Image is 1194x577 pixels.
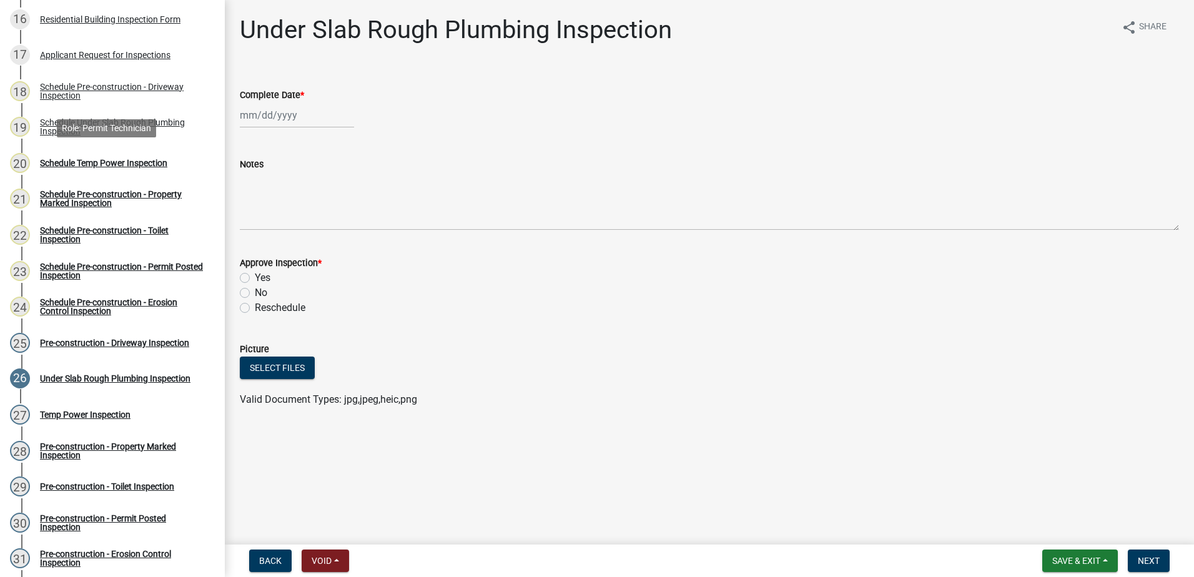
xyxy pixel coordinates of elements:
div: Pre-construction - Property Marked Inspection [40,442,205,460]
div: Residential Building Inspection Form [40,15,180,24]
button: Save & Exit [1042,550,1118,572]
span: Next [1138,556,1160,566]
input: mm/dd/yyyy [240,102,354,128]
h1: Under Slab Rough Plumbing Inspection [240,15,672,45]
label: Picture [240,345,269,354]
button: Back [249,550,292,572]
div: Schedule Pre-construction - Property Marked Inspection [40,190,205,207]
div: 27 [10,405,30,425]
div: 18 [10,81,30,101]
label: Notes [240,160,264,169]
label: Complete Date [240,91,304,100]
div: Schedule Pre-construction - Toilet Inspection [40,226,205,244]
label: Yes [255,270,270,285]
div: Temp Power Inspection [40,410,131,419]
div: 25 [10,333,30,353]
div: Schedule Pre-construction - Erosion Control Inspection [40,298,205,315]
div: Schedule Pre-construction - Permit Posted Inspection [40,262,205,280]
button: Select files [240,357,315,379]
span: Save & Exit [1052,556,1100,566]
span: Void [312,556,332,566]
div: Under Slab Rough Plumbing Inspection [40,374,190,383]
div: Pre-construction - Driveway Inspection [40,338,189,347]
label: Approve Inspection [240,259,322,268]
div: 29 [10,476,30,496]
i: share [1122,20,1137,35]
label: No [255,285,267,300]
span: Share [1139,20,1167,35]
div: 21 [10,189,30,209]
button: Next [1128,550,1170,572]
div: Pre-construction - Erosion Control Inspection [40,550,205,567]
span: Valid Document Types: jpg,jpeg,heic,png [240,393,417,405]
label: Reschedule [255,300,305,315]
div: Pre-construction - Permit Posted Inspection [40,514,205,531]
div: Schedule Temp Power Inspection [40,159,167,167]
div: Role: Permit Technician [57,119,156,137]
button: shareShare [1112,15,1177,39]
div: 30 [10,513,30,533]
div: 19 [10,117,30,137]
button: Void [302,550,349,572]
div: 31 [10,548,30,568]
div: 24 [10,297,30,317]
div: Pre-construction - Toilet Inspection [40,482,174,491]
div: 26 [10,368,30,388]
div: Applicant Request for Inspections [40,51,170,59]
div: 23 [10,261,30,281]
div: 16 [10,9,30,29]
div: 28 [10,441,30,461]
div: Schedule Pre-construction - Driveway Inspection [40,82,205,100]
div: 17 [10,45,30,65]
span: Back [259,556,282,566]
div: 22 [10,225,30,245]
div: Schedule Under Slab Rough Plumbing Inspection [40,118,205,136]
div: 20 [10,153,30,173]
